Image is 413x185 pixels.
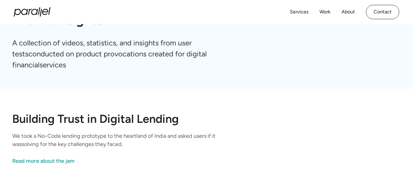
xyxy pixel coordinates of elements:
[12,132,241,148] p: We took a No-Code lending prototype to the heartland of India and asked users if it wassolving fo...
[14,7,50,16] a: home
[12,157,241,165] a: link
[12,113,401,125] h2: Building Trust in Digital Lending
[290,8,308,16] a: Services
[366,5,399,19] a: Contact
[12,37,230,70] p: A collection of videos, statistics, and insights from user testsconducted on product provocations...
[341,8,355,16] a: About
[319,8,330,16] a: Work
[12,157,75,165] div: Read more about the jam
